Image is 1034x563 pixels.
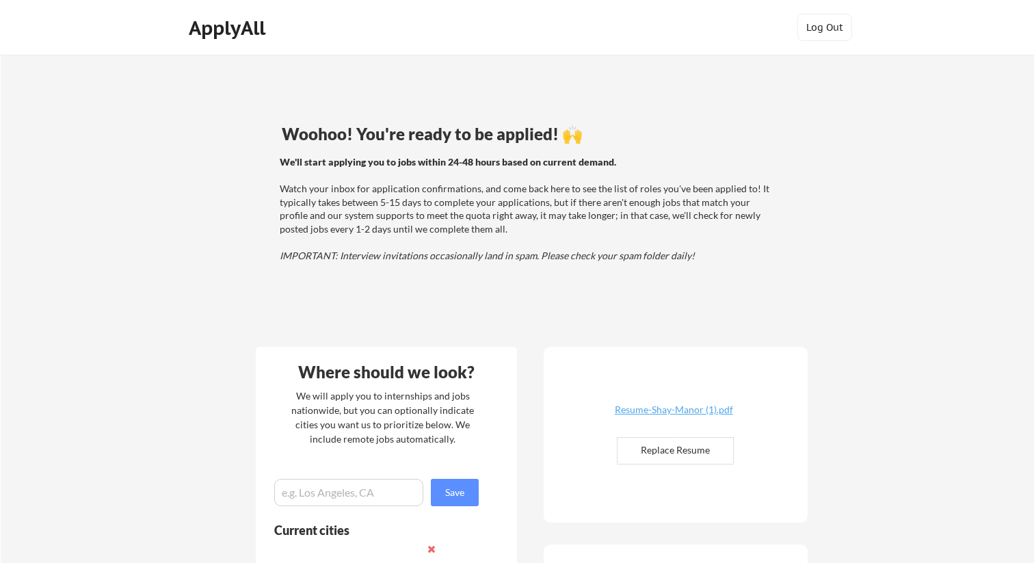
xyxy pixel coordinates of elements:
strong: We'll start applying you to jobs within 24-48 hours based on current demand. [280,156,616,168]
input: e.g. Los Angeles, CA [274,479,423,506]
button: Log Out [797,14,852,41]
div: ApplyAll [189,16,269,40]
em: IMPORTANT: Interview invitations occasionally land in spam. Please check your spam folder daily! [280,250,695,261]
div: We will apply you to internships and jobs nationwide, but you can optionally indicate cities you ... [289,389,477,446]
div: Woohoo! You're ready to be applied! 🙌 [282,126,775,142]
button: Save [431,479,479,506]
a: Resume-Shay-Manor (1).pdf [592,405,755,426]
div: Resume-Shay-Manor (1).pdf [592,405,755,415]
div: Watch your inbox for application confirmations, and come back here to see the list of roles you'v... [280,155,773,263]
div: Where should we look? [259,364,514,380]
div: Current cities [274,524,464,536]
